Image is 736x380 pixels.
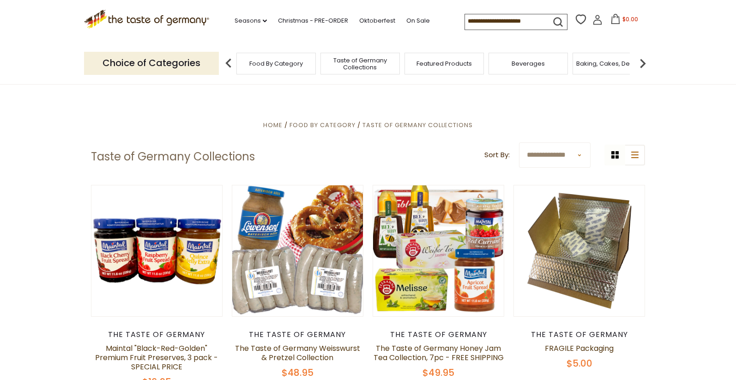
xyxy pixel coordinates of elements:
label: Sort By: [484,149,510,161]
button: $0.00 [604,14,644,28]
a: Seasons [235,16,267,26]
a: The Taste of Germany Honey Jam Tea Collection, 7pc - FREE SHIPPING [374,343,504,363]
span: $48.95 [282,366,314,379]
div: The Taste of Germany [373,330,504,339]
a: Baking, Cakes, Desserts [576,60,648,67]
div: The Taste of Germany [91,330,223,339]
a: Oktoberfest [359,16,395,26]
a: Beverages [512,60,545,67]
img: previous arrow [219,54,238,73]
div: The Taste of Germany [232,330,363,339]
img: Maintal "Black-Red-Golden" Premium Fruit Preserves, 3 pack - SPECIAL PRICE [91,185,222,316]
p: Choice of Categories [84,52,219,74]
a: On Sale [406,16,430,26]
a: Christmas - PRE-ORDER [278,16,348,26]
a: Taste of Germany Collections [362,121,473,129]
span: $0.00 [622,15,638,23]
a: Food By Category [249,60,303,67]
span: $5.00 [567,357,592,370]
a: Featured Products [416,60,472,67]
a: FRAGILE Packaging [545,343,614,354]
a: Maintal "Black-Red-Golden" Premium Fruit Preserves, 3 pack - SPECIAL PRICE [95,343,218,372]
img: The Taste of Germany Weisswurst & Pretzel Collection [232,185,363,316]
a: Food By Category [290,121,356,129]
a: Taste of Germany Collections [323,57,397,71]
a: Home [263,121,283,129]
a: The Taste of Germany Weisswurst & Pretzel Collection [235,343,360,363]
h1: Taste of Germany Collections [91,150,255,164]
div: The Taste of Germany [513,330,645,339]
img: The Taste of Germany Honey Jam Tea Collection, 7pc - FREE SHIPPING [373,185,504,316]
span: $49.95 [422,366,454,379]
img: FRAGILE Packaging [514,185,645,316]
img: next arrow [633,54,652,73]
